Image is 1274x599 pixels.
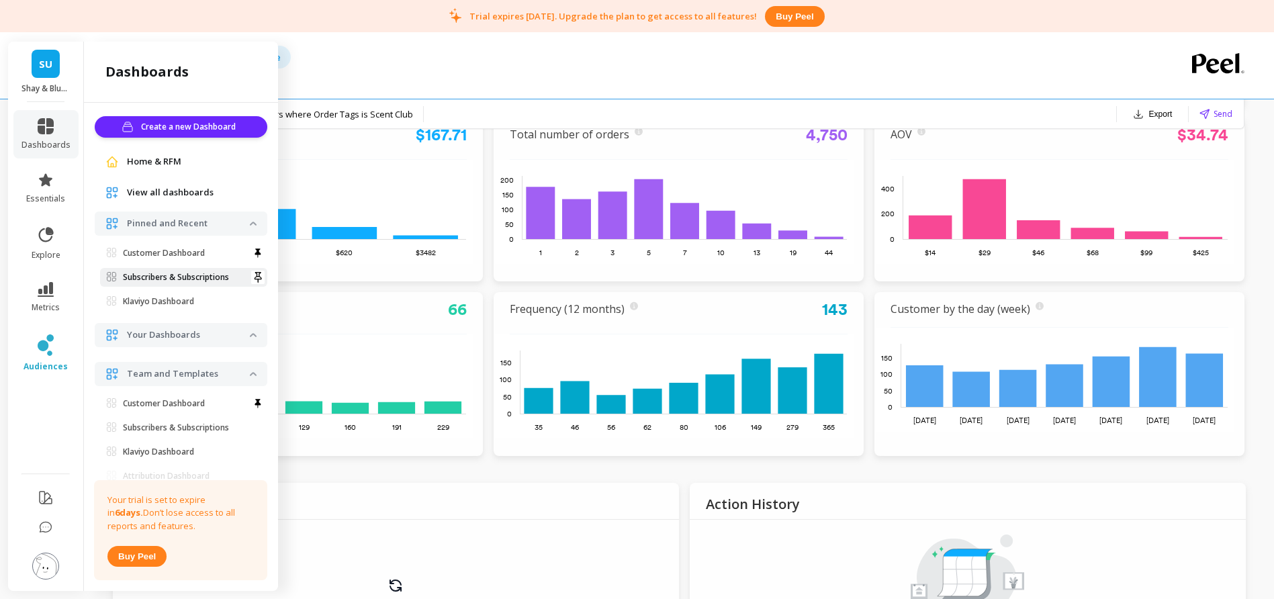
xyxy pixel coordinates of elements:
[822,299,848,319] a: 143
[105,62,189,81] h2: dashboards
[127,155,181,169] span: Home & RFM
[250,372,257,376] img: down caret icon
[32,553,59,580] img: profile picture
[469,10,757,22] p: Trial expires [DATE]. Upgrade the plan to get access to all features!
[105,328,119,342] img: navigation item icon
[127,186,257,199] a: View all dashboards
[1199,107,1232,120] button: Send
[115,506,143,518] strong: 6 days.
[107,494,254,533] p: Your trial is set to expire in Don’t lose access to all reports and features.
[448,299,467,319] a: 66
[39,56,52,72] span: SU
[105,155,119,169] img: navigation item icon
[21,83,71,94] p: Shay & Blue USA
[32,302,60,313] span: metrics
[105,186,119,199] img: navigation item icon
[123,272,229,283] p: Subscribers & Subscriptions
[141,120,240,134] span: Create a new Dashboard
[127,217,250,230] p: Pinned and Recent
[24,361,68,372] span: audiences
[765,6,824,27] button: Buy peel
[123,248,205,259] p: Customer Dashboard
[388,578,404,594] img: Empty Goal
[21,140,71,150] span: dashboards
[416,125,467,144] a: $167.71
[891,302,1030,316] a: Customer by the day (week)
[510,302,625,316] a: Frequency (12 months)
[127,328,250,342] p: Your Dashboards
[250,333,257,337] img: down caret icon
[127,186,214,199] span: View all dashboards
[123,471,210,481] p: Attribution Dashboard
[107,546,167,567] button: Buy peel
[105,367,119,381] img: navigation item icon
[95,116,267,138] button: Create a new Dashboard
[32,250,60,261] span: explore
[1177,125,1228,144] a: $34.74
[1128,105,1178,124] button: Export
[26,193,65,204] span: essentials
[123,422,229,433] p: Subscribers & Subscriptions
[123,398,205,409] p: Customer Dashboard
[250,222,257,226] img: down caret icon
[1214,107,1232,120] span: Send
[806,125,848,144] a: 4,750
[510,127,629,142] a: Total number of orders
[105,217,119,230] img: navigation item icon
[123,447,194,457] p: Klaviyo Dashboard
[123,296,194,307] p: Klaviyo Dashboard
[255,108,413,120] span: Orders where Order Tags is Scent Club
[891,127,912,142] a: AOV
[706,492,800,510] p: Action History
[127,367,250,381] p: Team and Templates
